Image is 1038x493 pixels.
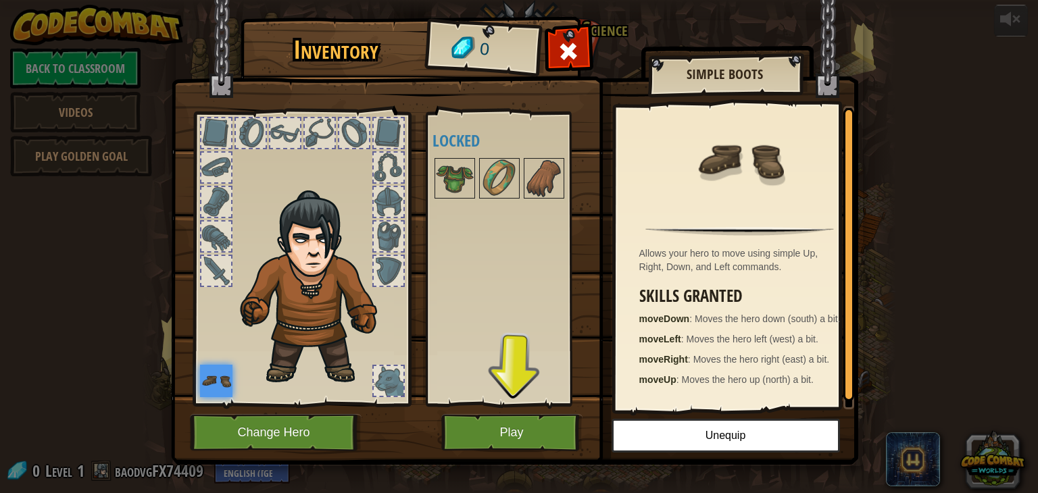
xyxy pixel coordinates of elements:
[436,159,474,197] img: portrait.png
[695,313,841,324] span: Moves the hero down (south) a bit.
[681,334,687,344] span: :
[639,354,688,365] strong: moveRight
[682,374,814,385] span: Moves the hero up (north) a bit.
[693,354,830,365] span: Moves the hero right (east) a bit.
[612,419,840,452] button: Unequip
[639,246,847,274] div: Allows your hero to move using simple Up, Right, Down, and Left commands.
[432,132,602,149] h4: Locked
[662,67,789,82] h2: Simple Boots
[200,365,232,397] img: portrait.png
[676,374,682,385] span: :
[645,227,833,236] img: hr.png
[190,414,362,451] button: Change Hero
[250,36,422,64] h1: Inventory
[639,374,676,385] strong: moveUp
[688,354,693,365] span: :
[480,159,518,197] img: portrait.png
[639,313,690,324] strong: moveDown
[639,334,681,344] strong: moveLeft
[525,159,563,197] img: portrait.png
[478,37,490,62] span: 0
[234,190,399,386] img: hair_2.png
[639,287,847,305] h3: Skills Granted
[687,334,818,344] span: Moves the hero left (west) a bit.
[441,414,583,451] button: Play
[689,313,695,324] span: :
[696,116,784,204] img: portrait.png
